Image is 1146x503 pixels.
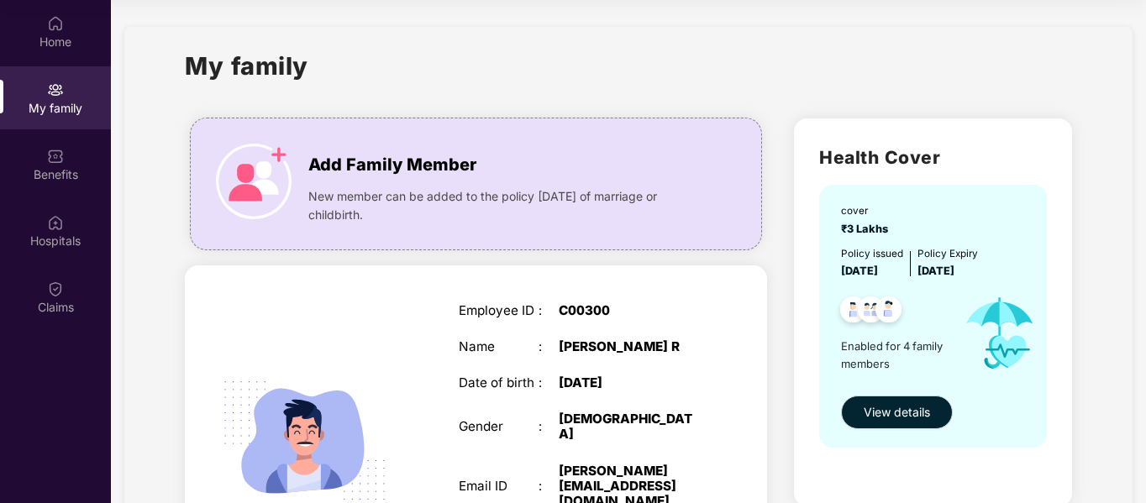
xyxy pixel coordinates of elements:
[539,339,559,354] div: :
[917,246,978,262] div: Policy Expiry
[47,15,64,32] img: svg+xml;base64,PHN2ZyBpZD0iSG9tZSIgeG1sbnM9Imh0dHA6Ly93d3cudzMub3JnLzIwMDAvc3ZnIiB3aWR0aD0iMjAiIG...
[559,303,699,318] div: C00300
[459,303,539,318] div: Employee ID
[308,187,698,224] span: New member can be added to the policy [DATE] of marriage or childbirth.
[459,375,539,390] div: Date of birth
[459,479,539,494] div: Email ID
[47,148,64,165] img: svg+xml;base64,PHN2ZyBpZD0iQmVuZWZpdHMiIHhtbG5zPSJodHRwOi8vd3d3LnczLm9yZy8yMDAwL3N2ZyIgd2lkdGg9Ij...
[216,144,292,219] img: icon
[833,291,874,333] img: svg+xml;base64,PHN2ZyB4bWxucz0iaHR0cDovL3d3dy53My5vcmcvMjAwMC9zdmciIHdpZHRoPSI0OC45NDMiIGhlaWdodD...
[868,291,909,333] img: svg+xml;base64,PHN2ZyB4bWxucz0iaHR0cDovL3d3dy53My5vcmcvMjAwMC9zdmciIHdpZHRoPSI0OC45NDMiIGhlaWdodD...
[47,214,64,231] img: svg+xml;base64,PHN2ZyBpZD0iSG9zcGl0YWxzIiB4bWxucz0iaHR0cDovL3d3dy53My5vcmcvMjAwMC9zdmciIHdpZHRoPS...
[950,280,1049,386] img: icon
[841,396,953,429] button: View details
[539,375,559,390] div: :
[559,339,699,354] div: [PERSON_NAME] R
[841,223,893,235] span: ₹3 Lakhs
[47,81,64,98] img: svg+xml;base64,PHN2ZyB3aWR0aD0iMjAiIGhlaWdodD0iMjAiIHZpZXdCb3g9IjAgMCAyMCAyMCIgZmlsbD0ibm9uZSIgeG...
[559,411,699,442] div: [DEMOGRAPHIC_DATA]
[850,291,891,333] img: svg+xml;base64,PHN2ZyB4bWxucz0iaHR0cDovL3d3dy53My5vcmcvMjAwMC9zdmciIHdpZHRoPSI0OC45MTUiIGhlaWdodD...
[47,280,64,297] img: svg+xml;base64,PHN2ZyBpZD0iQ2xhaW0iIHhtbG5zPSJodHRwOi8vd3d3LnczLm9yZy8yMDAwL3N2ZyIgd2lkdGg9IjIwIi...
[539,479,559,494] div: :
[559,375,699,390] div: [DATE]
[841,246,903,262] div: Policy issued
[459,419,539,434] div: Gender
[841,338,950,372] span: Enabled for 4 family members
[917,265,954,277] span: [DATE]
[539,419,559,434] div: :
[539,303,559,318] div: :
[185,47,308,85] h1: My family
[864,403,930,422] span: View details
[459,339,539,354] div: Name
[819,144,1047,171] h2: Health Cover
[841,265,878,277] span: [DATE]
[308,152,476,178] span: Add Family Member
[841,203,893,219] div: cover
